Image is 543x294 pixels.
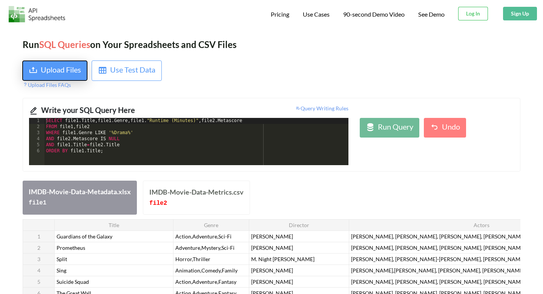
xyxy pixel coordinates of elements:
span: [PERSON_NAME] [250,277,295,286]
span: Horror,Thriller [174,254,212,264]
div: Undo [442,121,460,135]
div: 2 [29,124,44,130]
th: 3 [23,253,55,265]
button: Use Test Data [92,60,162,81]
button: Sign Up [503,7,537,20]
code: file 1 [29,200,46,206]
span: Use Cases [303,11,330,18]
span: [PERSON_NAME], [PERSON_NAME], [PERSON_NAME], [PERSON_NAME] [350,277,527,286]
th: 5 [23,276,55,287]
div: 1 [29,118,44,124]
span: Upload Files FAQs [23,82,71,88]
div: IMDB-Movie-Data-Metrics.csv [149,187,244,197]
button: Run Query [360,118,419,138]
span: [PERSON_NAME], [PERSON_NAME], [PERSON_NAME], [PERSON_NAME] [350,243,527,252]
button: Undo [424,118,466,138]
div: 3 [29,130,44,136]
th: Genre [173,219,249,231]
button: Upload Files [23,61,87,80]
span: Split [55,254,69,264]
span: [PERSON_NAME] [250,266,295,275]
th: 1 [23,231,55,242]
span: Pricing [271,11,289,18]
span: Suicide Squad [55,277,90,286]
div: Upload Files [41,64,81,77]
div: 4 [29,136,44,142]
span: [PERSON_NAME], [PERSON_NAME], [PERSON_NAME], [PERSON_NAME] [350,232,527,241]
th: Director [249,219,349,231]
span: Action,Adventure,Sci-Fi [174,232,233,241]
span: Query Writing Rules [295,105,348,111]
div: 6 [29,148,44,154]
th: 4 [23,265,55,276]
div: Run Query [378,121,413,135]
img: Logo.png [9,6,65,22]
div: IMDB-Movie-Data-Metadata.xlsx [29,187,131,197]
div: Use Test Data [110,64,155,77]
span: Animation,Comedy,Family [174,266,239,275]
a: See Demo [418,11,445,19]
button: Log In [458,7,488,20]
span: [PERSON_NAME],[PERSON_NAME], [PERSON_NAME], [PERSON_NAME] [350,266,526,275]
span: Sing [55,266,68,275]
div: Run on Your Spreadsheets and CSV Files [23,38,520,51]
th: 2 [23,242,55,253]
code: file 2 [149,200,167,207]
span: [PERSON_NAME] [250,232,295,241]
span: Prometheus [55,243,87,252]
span: [PERSON_NAME] [250,243,295,252]
div: Write your SQL Query Here [41,104,183,118]
div: 5 [29,142,44,148]
span: M. Night [PERSON_NAME] [250,254,316,264]
th: Title [55,219,173,231]
span: Action,Adventure,Fantasy [174,277,238,286]
span: Adventure,Mystery,Sci-Fi [174,243,236,252]
span: Guardians of the Galaxy [55,232,114,241]
span: SQL Queries [39,39,90,50]
span: 90-second Demo Video [343,11,405,17]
